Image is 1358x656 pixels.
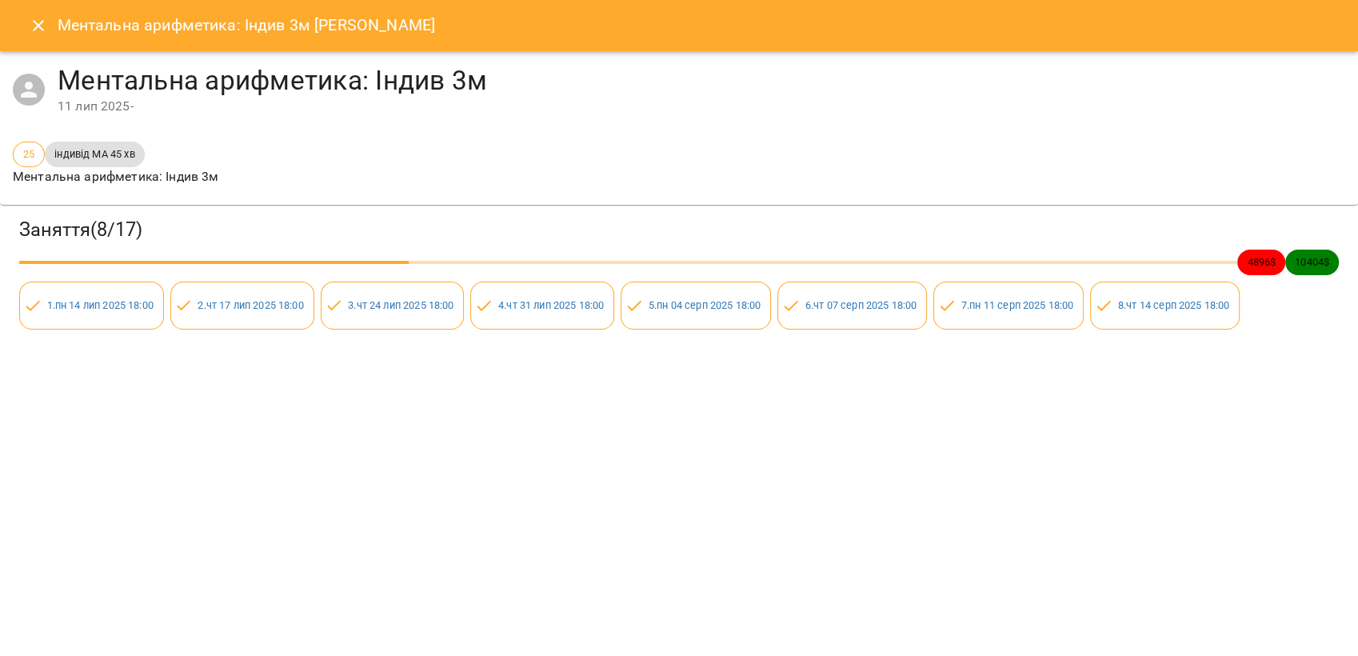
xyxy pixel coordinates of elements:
[1237,254,1285,270] span: 4896 $
[58,97,1345,116] div: 11 лип 2025 -
[961,299,1073,311] a: 7.пн 11 серп 2025 18:00
[348,299,453,311] a: 3.чт 24 лип 2025 18:00
[14,146,44,162] span: 25
[198,299,303,311] a: 2.чт 17 лип 2025 18:00
[19,6,58,45] button: Close
[13,167,218,186] p: Ментальна арифметика: Індив 3м
[19,218,1339,242] h3: Заняття ( 8 / 17 )
[47,299,154,311] a: 1.пн 14 лип 2025 18:00
[498,299,604,311] a: 4.чт 31 лип 2025 18:00
[45,146,144,162] span: індивід МА 45 хв
[649,299,761,311] a: 5.пн 04 серп 2025 18:00
[805,299,917,311] a: 6.чт 07 серп 2025 18:00
[1285,254,1339,270] span: 10404 $
[58,64,1345,97] h4: Ментальна арифметика: Індив 3м
[58,13,436,38] h6: Ментальна арифметика: Індив 3м [PERSON_NAME]
[1118,299,1229,311] a: 8.чт 14 серп 2025 18:00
